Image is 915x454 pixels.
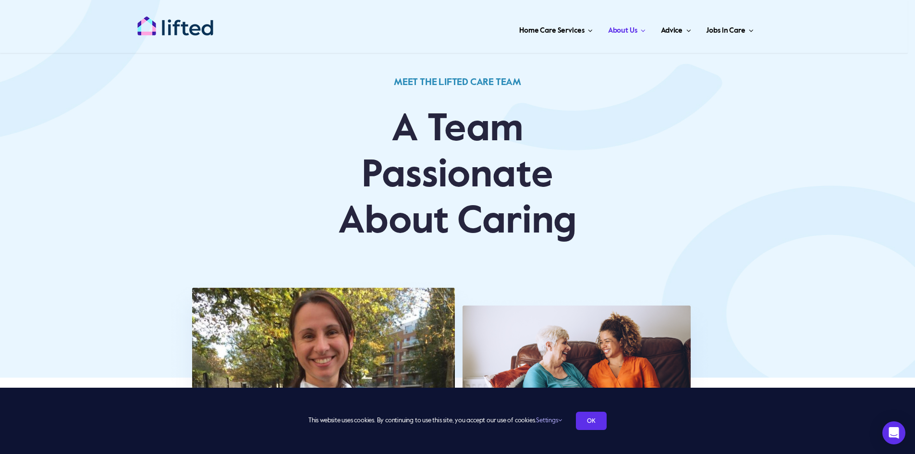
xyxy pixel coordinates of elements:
h1: MEET THE LIFTED CARE TEAM [305,63,610,102]
span: A Team Passionate About Caring [338,110,577,241]
span: About Us [608,23,637,38]
div: Open Intercom Messenger [882,421,905,444]
a: About Us [605,14,648,43]
a: OK [576,412,607,430]
span: Advice [661,23,683,38]
span: Jobs in Care [706,23,745,38]
nav: Main Menu [244,14,756,43]
span: This website uses cookies. By continuing to use this site, you accept our use of cookies. [308,413,561,429]
a: Home Care Services [516,14,596,43]
a: Settings [536,417,561,424]
a: Jobs in Care [703,14,756,43]
a: lifted-logo [137,16,214,25]
span: Home Care Services [519,23,584,38]
a: Advice [658,14,694,43]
